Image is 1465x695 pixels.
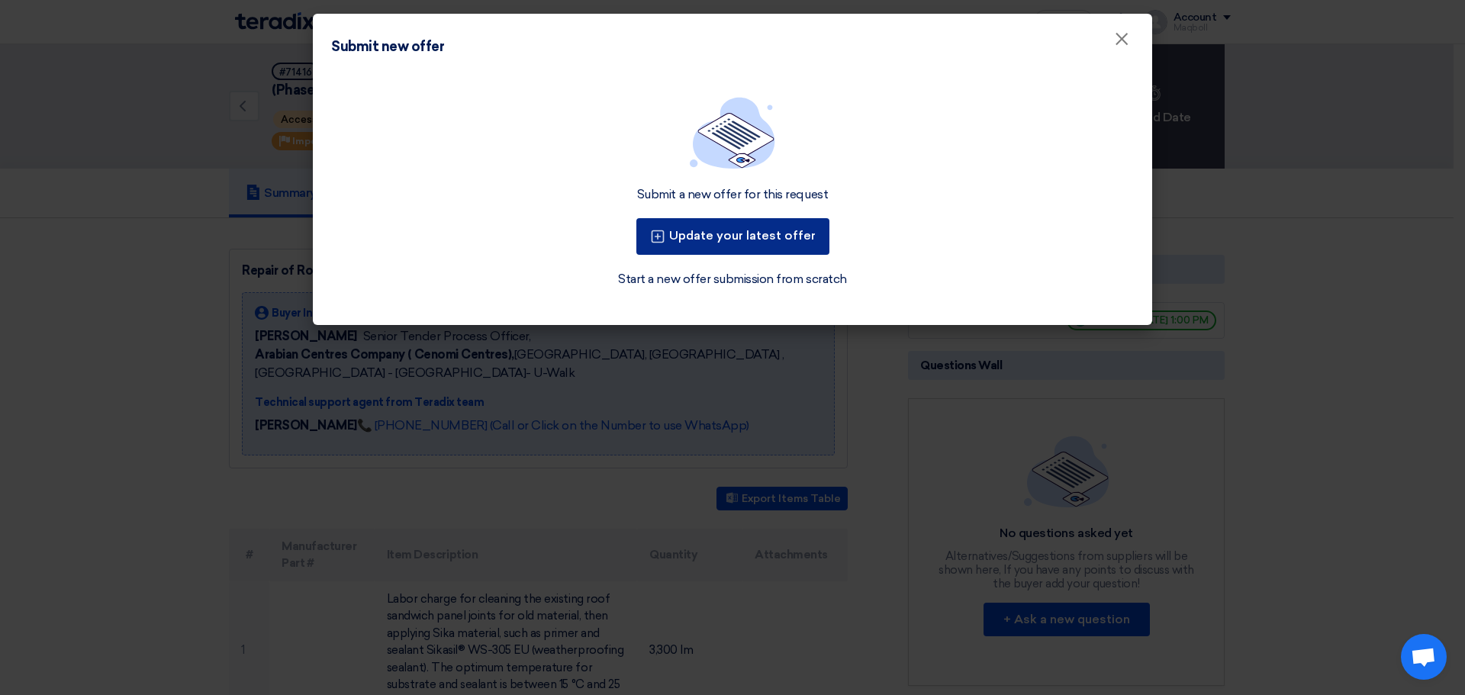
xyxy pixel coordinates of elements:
[636,218,829,255] button: Update your latest offer
[618,270,846,288] a: Start a new offer submission from scratch
[1114,27,1129,58] span: ×
[690,97,775,169] img: empty_state_list.svg
[331,37,444,57] div: Submit new offer
[1102,24,1141,55] button: Close
[1401,634,1447,680] div: Open chat
[637,187,828,203] div: Submit a new offer for this request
